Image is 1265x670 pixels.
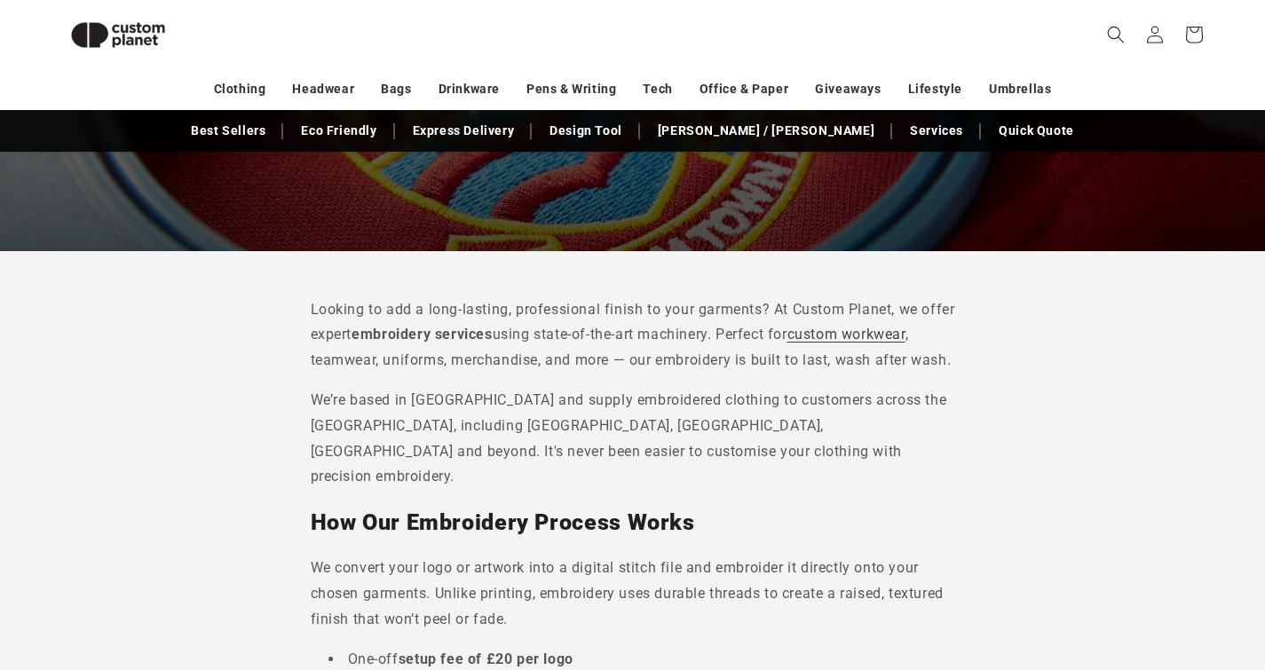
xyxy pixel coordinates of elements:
a: Pens & Writing [526,74,616,105]
strong: setup fee of £20 per logo [399,650,573,667]
p: We’re based in [GEOGRAPHIC_DATA] and supply embroidered clothing to customers across the [GEOGRAP... [311,388,955,490]
iframe: Chat Widget [969,478,1265,670]
a: Services [901,115,972,146]
p: We convert your logo or artwork into a digital stitch file and embroider it directly onto your ch... [311,556,955,632]
a: custom workwear [787,326,905,343]
a: Eco Friendly [292,115,385,146]
p: Looking to add a long-lasting, professional finish to your garments? At Custom Planet, we offer e... [311,297,955,374]
a: Quick Quote [990,115,1083,146]
a: Express Delivery [404,115,524,146]
a: Clothing [214,74,266,105]
a: Best Sellers [182,115,274,146]
a: Giveaways [815,74,881,105]
img: Custom Planet [56,7,180,63]
a: [PERSON_NAME] / [PERSON_NAME] [649,115,883,146]
a: Headwear [292,74,354,105]
a: Office & Paper [700,74,788,105]
a: Lifestyle [908,74,962,105]
a: Umbrellas [989,74,1051,105]
a: Bags [381,74,411,105]
a: Tech [643,74,672,105]
strong: embroidery services [352,326,492,343]
a: Drinkware [439,74,500,105]
summary: Search [1096,15,1135,54]
h2: How Our Embroidery Process Works [311,508,955,537]
a: Design Tool [541,115,631,146]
